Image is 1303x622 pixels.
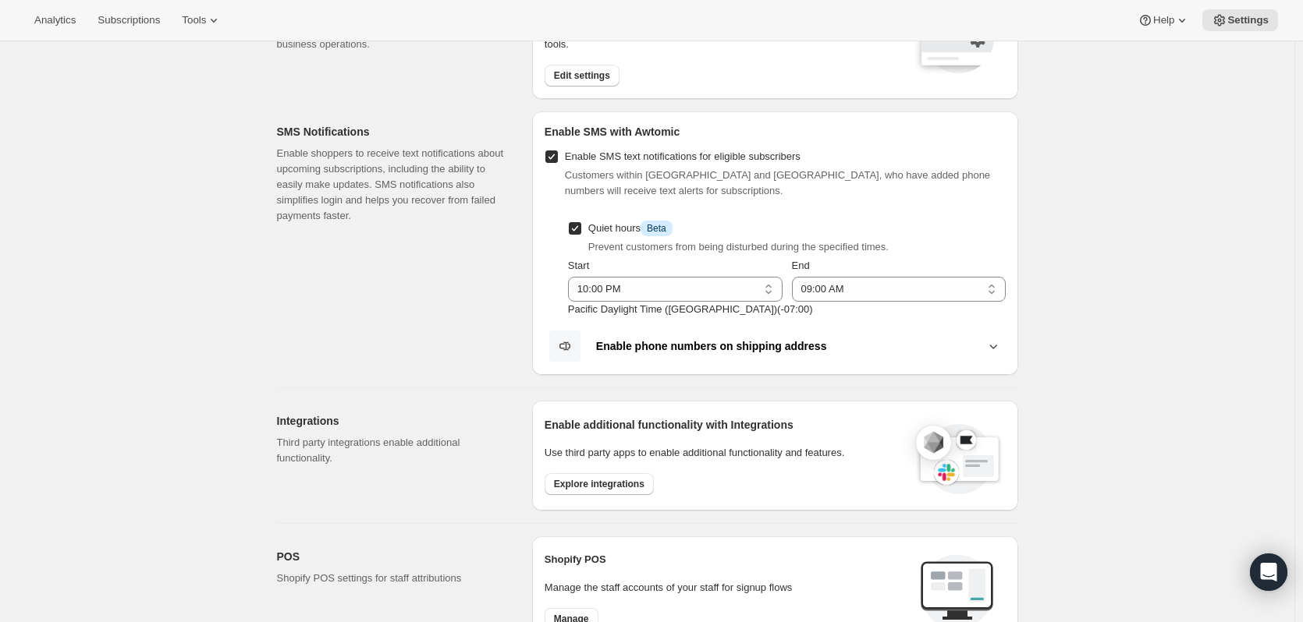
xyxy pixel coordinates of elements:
p: Use third party apps to enable additional functionality and features. [545,445,900,461]
div: Open Intercom Messenger [1250,553,1287,591]
h2: Enable SMS with Awtomic [545,124,1006,140]
span: End [792,260,810,271]
span: Prevent customers from being disturbed during the specified times. [588,241,889,253]
p: Shopify POS settings for staff attributions [277,571,507,586]
h2: SMS Notifications [277,124,507,140]
span: Start [568,260,589,271]
span: Enable SMS text notifications for eligible subscribers [565,150,801,162]
h2: Enable additional functionality with Integrations [545,417,900,433]
span: Settings [1227,14,1269,27]
button: Settings [1202,9,1278,31]
p: Third party integrations enable additional functionality. [277,435,507,466]
span: Tools [182,14,206,27]
button: Explore integrations [545,473,654,495]
h2: Shopify POS [545,552,907,567]
span: Beta [647,222,666,235]
b: Enable phone numbers on shipping address [596,340,827,352]
button: Tools [172,9,231,31]
span: Edit settings [554,69,610,82]
p: Manage the staff accounts of your staff for signup flows [545,580,907,595]
button: Enable phone numbers on shipping address [545,330,1006,362]
h2: Integrations [277,413,507,429]
p: Enable shoppers to receive text notifications about upcoming subscriptions, including the ability... [277,146,507,224]
span: Analytics [34,14,76,27]
button: Subscriptions [88,9,169,31]
button: Edit settings [545,65,620,87]
button: Analytics [25,9,85,31]
span: Quiet hours [588,222,673,234]
span: Help [1153,14,1174,27]
span: Customers within [GEOGRAPHIC_DATA] and [GEOGRAPHIC_DATA], who have added phone numbers will recei... [565,169,990,196]
p: Pacific Daylight Time ([GEOGRAPHIC_DATA]) ( -07 : 00 ) [568,302,1006,317]
button: Help [1128,9,1199,31]
h2: POS [277,549,507,564]
span: Subscriptions [98,14,160,27]
span: Explore integrations [554,478,644,490]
